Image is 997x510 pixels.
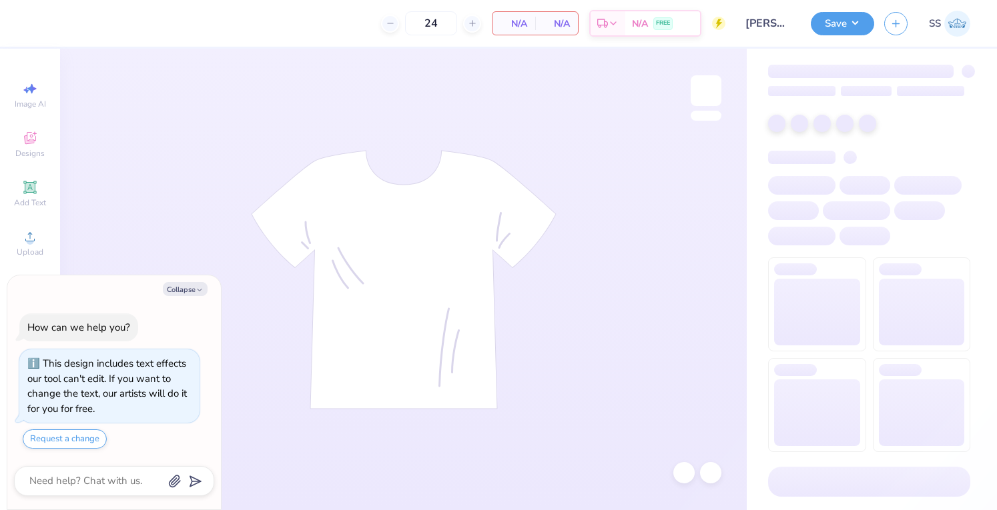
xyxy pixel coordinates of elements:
[15,99,46,109] span: Image AI
[163,282,208,296] button: Collapse
[23,429,107,449] button: Request a change
[929,16,941,31] span: SS
[14,197,46,208] span: Add Text
[944,11,970,37] img: Siddhant Singh
[405,11,457,35] input: – –
[735,10,801,37] input: Untitled Design
[501,17,527,31] span: N/A
[17,247,43,257] span: Upload
[656,19,670,28] span: FREE
[27,357,187,415] div: This design includes text effects our tool can't edit. If you want to change the text, our artist...
[543,17,570,31] span: N/A
[632,17,648,31] span: N/A
[15,148,45,159] span: Designs
[27,321,130,334] div: How can we help you?
[811,12,874,35] button: Save
[929,11,970,37] a: SS
[251,150,557,409] img: tee-skeleton.svg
